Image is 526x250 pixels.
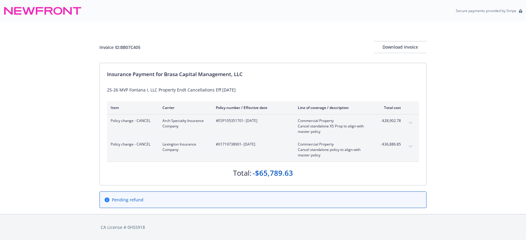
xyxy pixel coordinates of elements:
div: Policy change - CANCELArch Specialty Insurance Company#ESP105351701- [DATE]Commercial PropertyCan... [107,114,419,138]
span: #01719738901 - [DATE] [216,142,288,147]
div: Insurance Payment for Brasa Capital Management, LLC [107,70,419,78]
span: Lexington Insurance Company [162,142,206,152]
span: Policy change - CANCEL [111,118,153,123]
div: Item [111,105,153,110]
p: Secure payments provided by Stripe [456,8,516,13]
button: expand content [406,142,415,151]
div: Policy number / Effective date [216,105,288,110]
div: Carrier [162,105,206,110]
span: #ESP105351701 - [DATE] [216,118,288,123]
span: -$28,902.78 [378,118,401,123]
span: Commercial PropertyCancel standalone policy to align with master policy [298,142,369,158]
span: Policy change - CANCEL [111,142,153,147]
span: Commercial Property [298,118,369,123]
span: Commercial Property [298,142,369,147]
div: Policy change - CANCELLexington Insurance Company#01719738901- [DATE]Commercial PropertyCancel st... [107,138,419,162]
div: Total cost [378,105,401,110]
button: expand content [406,118,415,128]
div: 25-26 MVP Fontana I, LLC Property Endt Cancellations Eff [DATE] [107,87,419,93]
span: Commercial PropertyCancel standalone XS Prop to align with master policy [298,118,369,134]
div: Total: [233,168,251,178]
div: CA License # 0H55918 [101,224,425,230]
button: Download Invoice [374,41,427,53]
span: -$36,886.85 [378,142,401,147]
span: Cancel standalone policy to align with master policy [298,147,369,158]
div: Line of coverage / description [298,105,369,110]
span: Pending refund [112,197,143,203]
div: -$65,789.63 [253,168,293,178]
span: Cancel standalone XS Prop to align with master policy [298,123,369,134]
span: Arch Specialty Insurance Company [162,118,206,129]
div: Invoice ID: BB07C405 [99,44,140,50]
